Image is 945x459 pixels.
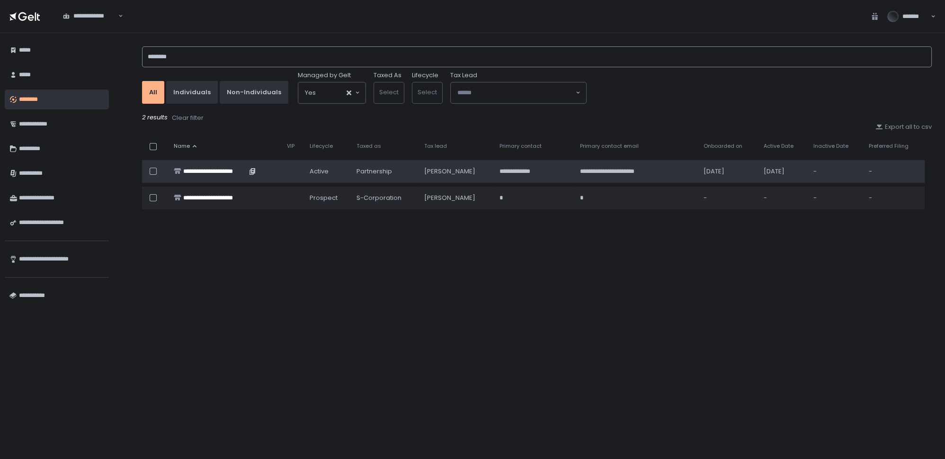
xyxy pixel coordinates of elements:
[287,143,294,150] span: VIP
[149,88,157,97] div: All
[310,143,333,150] span: Lifecycle
[374,71,401,80] label: Taxed As
[499,143,542,150] span: Primary contact
[357,143,381,150] span: Taxed as
[347,90,351,95] button: Clear Selected
[166,81,218,104] button: Individuals
[418,88,437,97] span: Select
[357,167,413,176] div: Partnership
[310,194,338,202] span: prospect
[424,167,488,176] div: [PERSON_NAME]
[57,7,123,26] div: Search for option
[450,71,477,80] span: Tax Lead
[142,113,932,123] div: 2 results
[298,82,366,103] div: Search for option
[412,71,438,80] label: Lifecycle
[63,20,117,30] input: Search for option
[579,143,638,150] span: Primary contact email
[813,143,848,150] span: Inactive Date
[227,88,281,97] div: Non-Individuals
[142,81,164,104] button: All
[298,71,351,80] span: Managed by Gelt
[173,88,211,97] div: Individuals
[704,194,752,202] div: -
[310,167,329,176] span: active
[357,194,413,202] div: S-Corporation
[875,123,932,131] button: Export all to csv
[424,143,447,150] span: Tax lead
[869,194,919,202] div: -
[813,194,858,202] div: -
[457,88,575,98] input: Search for option
[220,81,288,104] button: Non-Individuals
[704,167,752,176] div: [DATE]
[424,194,488,202] div: [PERSON_NAME]
[813,167,858,176] div: -
[764,167,802,176] div: [DATE]
[869,167,919,176] div: -
[869,143,909,150] span: Preferred Filing
[704,143,742,150] span: Onboarded on
[379,88,399,97] span: Select
[171,113,204,123] button: Clear filter
[764,143,793,150] span: Active Date
[764,194,802,202] div: -
[451,82,586,103] div: Search for option
[172,114,204,122] div: Clear filter
[316,88,346,98] input: Search for option
[174,143,190,150] span: Name
[305,88,316,98] span: Yes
